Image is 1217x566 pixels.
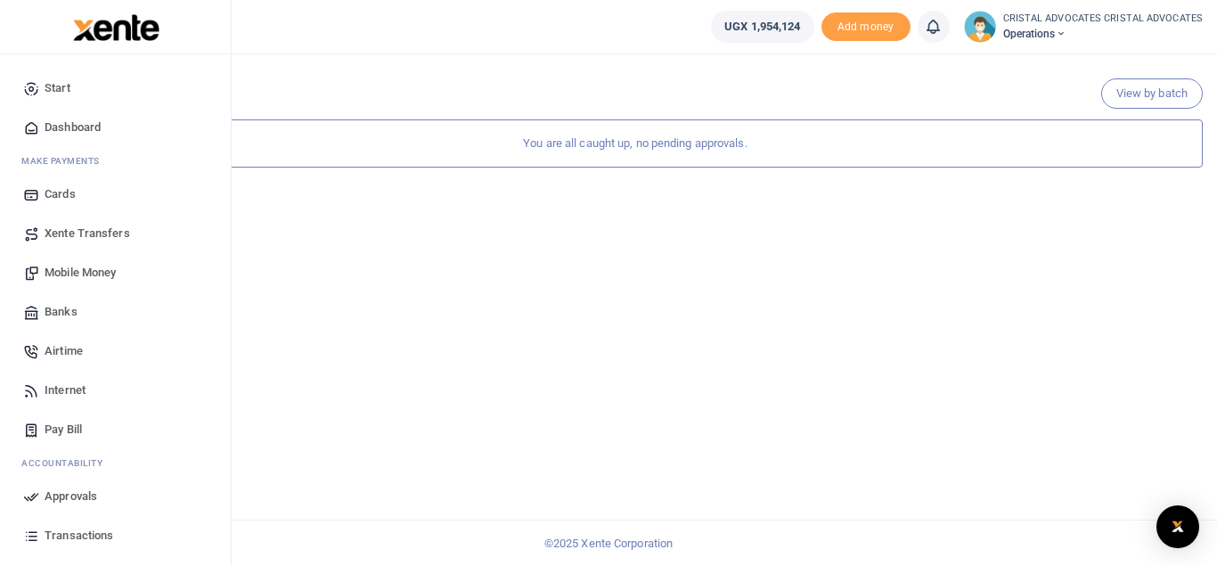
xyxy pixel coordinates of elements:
a: logo-small logo-large logo-large [71,20,159,33]
span: Airtime [45,342,83,360]
span: Mobile Money [45,264,116,282]
span: countability [35,456,102,470]
a: Approvals [14,477,216,516]
span: Xente Transfers [45,225,130,242]
a: Start [14,69,216,108]
li: Toup your wallet [821,12,911,42]
a: Mobile Money [14,253,216,292]
a: profile-user CRISTAL ADVOCATES CRISTAL ADVOCATES Operations [964,11,1204,43]
a: Cards [14,175,216,214]
li: Wallet ballance [704,11,821,43]
a: Airtime [14,332,216,371]
div: You are all caught up, no pending approvals. [68,119,1203,168]
span: Dashboard [45,119,101,136]
span: UGX 1,954,124 [724,18,800,36]
a: Pay Bill [14,410,216,449]
a: Banks [14,292,216,332]
span: Approvals [45,488,97,505]
div: Open Intercom Messenger [1156,505,1199,548]
a: Dashboard [14,108,216,147]
span: Operations [1003,26,1204,42]
a: Add money [821,19,911,32]
span: Cards [45,185,76,203]
h4: Pending your approval [68,77,1203,96]
small: CRISTAL ADVOCATES CRISTAL ADVOCATES [1003,12,1204,27]
span: Internet [45,381,86,399]
span: Start [45,79,70,97]
span: Transactions [45,527,113,545]
li: M [14,147,216,175]
span: Add money [821,12,911,42]
img: logo-large [73,14,159,41]
a: Internet [14,371,216,410]
span: ake Payments [30,154,100,168]
a: Xente Transfers [14,214,216,253]
a: UGX 1,954,124 [711,11,813,43]
li: Ac [14,449,216,477]
span: Pay Bill [45,421,82,439]
img: profile-user [964,11,996,43]
a: Transactions [14,516,216,555]
a: View by batch [1101,78,1203,109]
span: Banks [45,303,78,321]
